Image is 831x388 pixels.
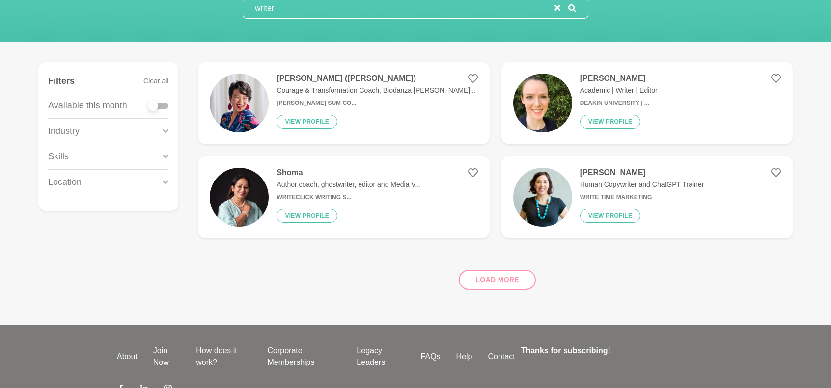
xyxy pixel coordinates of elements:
[48,125,80,138] p: Industry
[109,351,145,362] a: About
[198,62,489,144] a: [PERSON_NAME] ([PERSON_NAME])Courage & Transformation Coach, Biodanza [PERSON_NAME]...[PERSON_NAM...
[259,345,349,368] a: Corporate Memberships
[210,168,269,227] img: 431d3d945cabad6838fb9d9617418aa7b78b4a0b-5460x2695.jpg
[277,180,421,190] p: Author coach, ghostwriter, editor and Media V...
[48,99,127,112] p: Available this month
[277,209,337,223] button: View profile
[580,168,704,178] h4: [PERSON_NAME]
[210,74,269,132] img: d1919ffa621d6bb914bf5f7c0757fe7d03b8195c-306x331.png
[413,351,448,362] a: FAQs
[277,168,421,178] h4: Shoma
[580,209,641,223] button: View profile
[580,115,641,129] button: View profile
[580,180,704,190] p: Human Copywriter and ChatGPT Trainer
[580,74,658,83] h4: [PERSON_NAME]
[198,156,489,238] a: ShomaAuthor coach, ghostwriter, editor and Media V...WriteClick Writing S...View profile
[448,351,480,362] a: Help
[580,194,704,201] h6: Write Time Marketing
[501,156,793,238] a: [PERSON_NAME]Human Copywriter and ChatGPT TrainerWrite Time MarketingView profile
[580,85,658,96] p: Academic | Writer | Editor
[580,100,658,107] h6: Deakin University | ...
[521,345,708,357] h4: Thanks for subscribing!
[513,74,572,132] img: e6fe36d68e81e10b8b39b1802dafca6998e23e77-2316x2317.jpg
[480,351,523,362] a: Contact
[349,345,413,368] a: Legacy Leaders
[277,74,475,83] h4: [PERSON_NAME] ([PERSON_NAME])
[277,100,475,107] h6: [PERSON_NAME] Sum Co...
[277,194,421,201] h6: WriteClick Writing S...
[48,176,82,189] p: Location
[188,345,259,368] a: How does it work?
[513,168,572,227] img: d23c5d747409ddbc4b9e56d76c517aa97c00692b-1080x1080.png
[48,76,75,87] h4: Filters
[48,150,69,163] p: Skills
[143,70,168,93] button: Clear all
[277,85,475,96] p: Courage & Transformation Coach, Biodanza [PERSON_NAME]...
[501,62,793,144] a: [PERSON_NAME]Academic | Writer | EditorDeakin University | ...View profile
[145,345,188,368] a: Join Now
[277,115,337,129] button: View profile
